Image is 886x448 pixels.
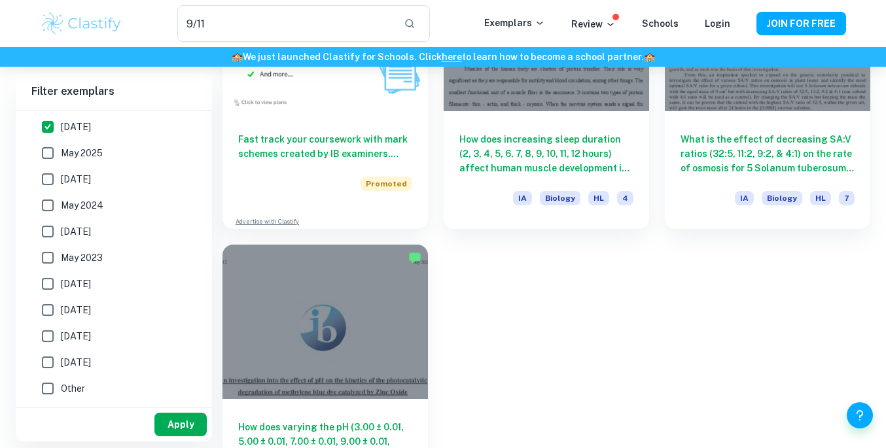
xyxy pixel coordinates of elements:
span: Biology [540,191,580,205]
a: Schools [642,18,679,29]
img: Marked [408,251,421,264]
span: May 2024 [61,198,103,213]
input: Search for any exemplars... [177,5,393,42]
span: 7 [839,191,855,205]
span: Promoted [361,177,412,191]
span: 🏫 [644,52,655,62]
span: [DATE] [61,172,91,186]
span: [DATE] [61,277,91,291]
span: [DATE] [61,355,91,370]
span: [DATE] [61,329,91,343]
a: Advertise with Clastify [236,217,299,226]
h6: How does increasing sleep duration (2, 3, 4, 5, 6, 7, 8, 9, 10, 11, 12 hours) affect human muscle... [459,132,633,175]
p: Exemplars [484,16,545,30]
span: Biology [762,191,802,205]
span: IA [735,191,754,205]
a: Login [705,18,730,29]
h6: Filter exemplars [16,73,212,110]
a: here [442,52,462,62]
span: May 2025 [61,146,103,160]
span: 4 [617,191,633,205]
p: Review [571,17,616,31]
button: Apply [154,413,207,436]
button: Help and Feedback [847,402,873,428]
h6: What is the effect of decreasing SA:V ratios (32:5, 11:2, 9:2, & 4:1) on the rate of osmosis for ... [681,132,855,175]
span: [DATE] [61,120,91,134]
span: HL [588,191,609,205]
span: [DATE] [61,224,91,239]
img: Clastify logo [40,10,123,37]
button: JOIN FOR FREE [756,12,846,35]
h6: Fast track your coursework with mark schemes created by IB examiners. Upgrade now [238,132,412,161]
span: HL [810,191,831,205]
span: Other [61,381,85,396]
span: 🏫 [232,52,243,62]
span: IA [513,191,532,205]
span: [DATE] [61,303,91,317]
h6: We just launched Clastify for Schools. Click to learn how to become a school partner. [3,50,883,64]
span: May 2023 [61,250,103,265]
